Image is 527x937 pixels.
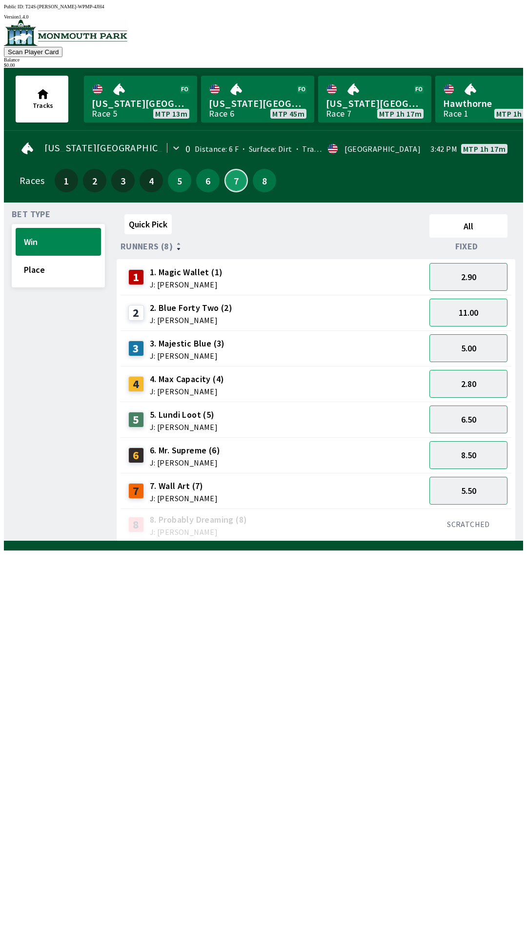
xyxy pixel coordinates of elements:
[429,519,507,529] div: SCRATCHED
[201,76,314,122] a: [US_STATE][GEOGRAPHIC_DATA]Race 6MTP 45m
[459,307,478,318] span: 11.00
[57,177,76,184] span: 1
[121,242,426,251] div: Runners (8)
[12,210,50,218] span: Bet Type
[379,110,422,118] span: MTP 1h 17m
[345,145,421,153] div: [GEOGRAPHIC_DATA]
[25,4,104,9] span: T24S-[PERSON_NAME]-WPMP-4JH4
[92,110,117,118] div: Race 5
[461,378,476,389] span: 2.80
[121,243,173,250] span: Runners (8)
[150,373,224,386] span: 4. Max Capacity (4)
[170,177,189,184] span: 5
[111,169,135,192] button: 3
[84,76,197,122] a: [US_STATE][GEOGRAPHIC_DATA]Race 5MTP 13m
[239,144,292,154] span: Surface: Dirt
[443,110,468,118] div: Race 1
[4,20,127,46] img: venue logo
[150,459,220,467] span: J: [PERSON_NAME]
[16,228,101,256] button: Win
[4,4,523,9] div: Public ID:
[461,271,476,283] span: 2.90
[209,110,234,118] div: Race 6
[85,177,104,184] span: 2
[185,145,190,153] div: 0
[224,169,248,192] button: 7
[434,221,503,232] span: All
[55,169,78,192] button: 1
[426,242,511,251] div: Fixed
[429,334,507,362] button: 5.00
[20,177,44,184] div: Races
[150,337,225,350] span: 3. Majestic Blue (3)
[150,316,232,324] span: J: [PERSON_NAME]
[24,264,93,275] span: Place
[199,177,217,184] span: 6
[83,169,106,192] button: 2
[209,97,306,110] span: [US_STATE][GEOGRAPHIC_DATA]
[128,269,144,285] div: 1
[272,110,304,118] span: MTP 45m
[150,302,232,314] span: 2. Blue Forty Two (2)
[150,494,218,502] span: J: [PERSON_NAME]
[150,352,225,360] span: J: [PERSON_NAME]
[461,449,476,461] span: 8.50
[150,513,247,526] span: 8. Probably Dreaming (8)
[128,376,144,392] div: 4
[4,47,62,57] button: Scan Player Card
[255,177,274,184] span: 8
[430,145,457,153] span: 3:42 PM
[150,387,224,395] span: J: [PERSON_NAME]
[318,76,431,122] a: [US_STATE][GEOGRAPHIC_DATA]Race 7MTP 1h 17m
[168,169,191,192] button: 5
[114,177,132,184] span: 3
[128,517,144,532] div: 8
[150,281,223,288] span: J: [PERSON_NAME]
[326,97,424,110] span: [US_STATE][GEOGRAPHIC_DATA]
[16,256,101,284] button: Place
[253,169,276,192] button: 8
[150,423,218,431] span: J: [PERSON_NAME]
[196,169,220,192] button: 6
[128,448,144,463] div: 6
[150,528,247,536] span: J: [PERSON_NAME]
[429,263,507,291] button: 2.90
[4,62,523,68] div: $ 0.00
[128,412,144,428] div: 5
[24,236,93,247] span: Win
[326,110,351,118] div: Race 7
[461,485,476,496] span: 5.50
[128,341,144,356] div: 3
[142,177,161,184] span: 4
[455,243,478,250] span: Fixed
[44,144,190,152] span: [US_STATE][GEOGRAPHIC_DATA]
[4,14,523,20] div: Version 1.4.0
[4,57,523,62] div: Balance
[150,408,218,421] span: 5. Lundi Loot (5)
[150,266,223,279] span: 1. Magic Wallet (1)
[124,214,172,234] button: Quick Pick
[150,480,218,492] span: 7. Wall Art (7)
[429,406,507,433] button: 6.50
[429,370,507,398] button: 2.80
[461,343,476,354] span: 5.00
[33,101,53,110] span: Tracks
[92,97,189,110] span: [US_STATE][GEOGRAPHIC_DATA]
[155,110,187,118] span: MTP 13m
[292,144,383,154] span: Track Condition: Heavy
[150,444,220,457] span: 6. Mr. Supreme (6)
[429,214,507,238] button: All
[195,144,239,154] span: Distance: 6 F
[429,299,507,326] button: 11.00
[463,145,506,153] span: MTP 1h 17m
[140,169,163,192] button: 4
[128,305,144,321] div: 2
[461,414,476,425] span: 6.50
[429,477,507,505] button: 5.50
[429,441,507,469] button: 8.50
[128,483,144,499] div: 7
[16,76,68,122] button: Tracks
[129,219,167,230] span: Quick Pick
